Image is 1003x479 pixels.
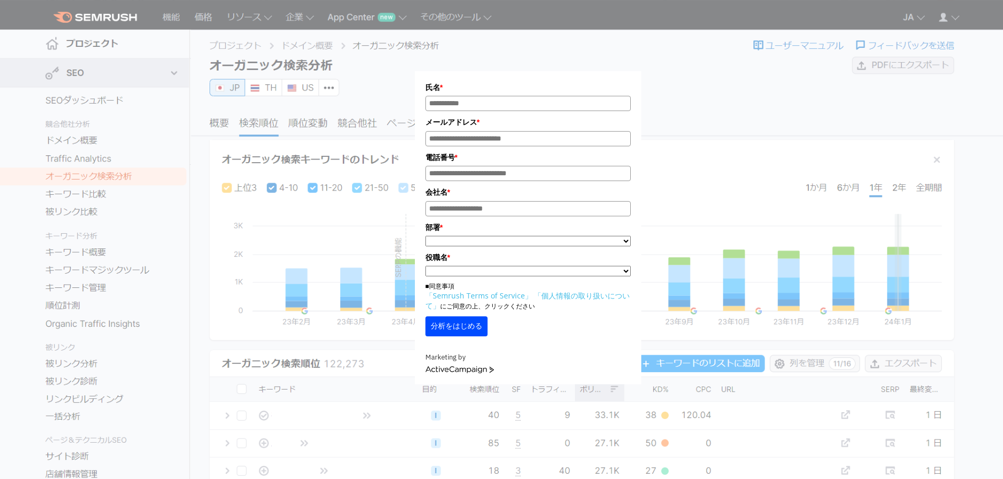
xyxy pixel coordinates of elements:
[425,352,631,363] div: Marketing by
[425,316,488,336] button: 分析をはじめる
[425,222,631,233] label: 部署
[425,82,631,93] label: 氏名
[425,152,631,163] label: 電話番号
[425,116,631,128] label: メールアドレス
[425,252,631,263] label: 役職名
[425,291,532,301] a: 「Semrush Terms of Service」
[425,282,631,311] p: ■同意事項 にご同意の上、クリックください
[425,291,630,311] a: 「個人情報の取り扱いについて」
[425,186,631,198] label: 会社名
